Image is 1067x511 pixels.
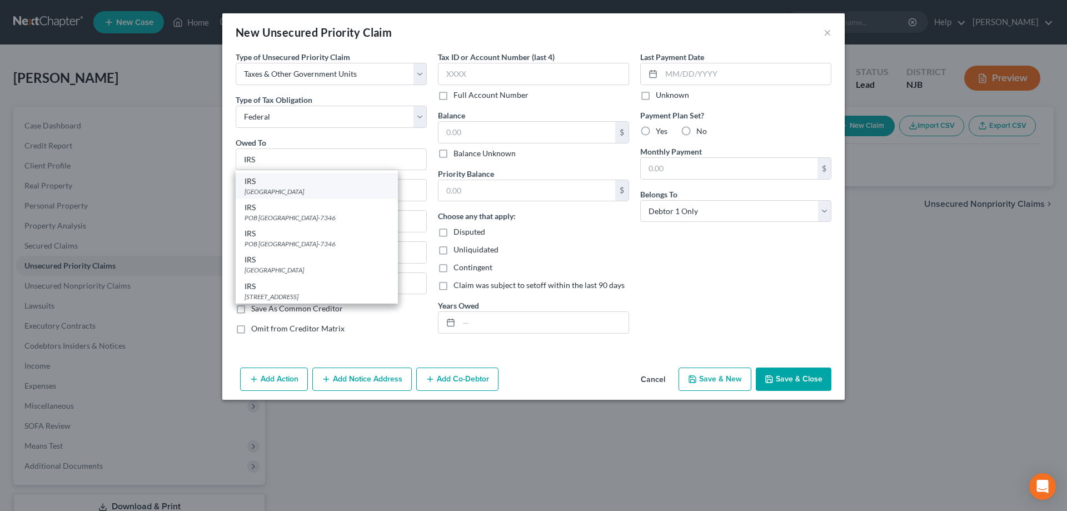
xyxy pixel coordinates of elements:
div: POB [GEOGRAPHIC_DATA]-7346 [245,239,389,249]
div: $ [615,180,629,201]
label: Last Payment Date [640,51,704,63]
div: IRS [245,254,389,265]
div: $ [817,158,831,179]
span: Yes [656,126,667,136]
span: Contingent [453,262,492,272]
div: [STREET_ADDRESS] [245,292,389,301]
button: Save & Close [756,368,831,391]
span: Type of Unsecured Priority Claim [236,52,350,62]
label: Choose any that apply: [438,210,516,222]
input: 0.00 [438,180,615,201]
div: Open Intercom Messenger [1029,473,1056,500]
input: 0.00 [438,122,615,143]
label: Tax ID or Account Number (last 4) [438,51,555,63]
span: Disputed [453,227,485,236]
div: IRS [245,202,389,213]
span: Claim was subject to setoff within the last 90 days [453,280,625,290]
button: Add Notice Address [312,368,412,391]
input: MM/DD/YYYY [661,63,831,85]
button: Add Action [240,368,308,391]
div: IRS [245,281,389,292]
div: $ [615,122,629,143]
button: Save & New [679,368,751,391]
input: 0.00 [641,158,817,179]
input: Search creditor by name... [236,148,427,171]
div: New Unsecured Priority Claim [236,24,392,40]
div: IRS [245,176,389,187]
label: Monthly Payment [640,146,702,157]
label: Priority Balance [438,168,494,180]
label: Save As Common Creditor [251,303,343,314]
span: Owed To [236,138,266,147]
input: XXXX [438,63,629,85]
label: Payment Plan Set? [640,110,831,121]
label: Unknown [656,90,689,101]
button: Add Co-Debtor [416,368,498,391]
span: Belongs To [640,190,677,199]
div: [GEOGRAPHIC_DATA] [245,187,389,196]
label: Balance Unknown [453,148,516,159]
div: POB [GEOGRAPHIC_DATA]-7346 [245,213,389,222]
input: -- [459,312,629,333]
span: Omit from Creditor Matrix [251,324,345,333]
button: × [824,26,831,39]
label: Years Owed [438,300,479,311]
span: Type of Tax Obligation [236,95,312,105]
span: Unliquidated [453,245,498,254]
button: Cancel [632,369,674,391]
div: [GEOGRAPHIC_DATA] [245,265,389,275]
span: No [696,126,707,136]
div: IRS [245,228,389,239]
label: Full Account Number [453,90,528,101]
label: Balance [438,110,465,121]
